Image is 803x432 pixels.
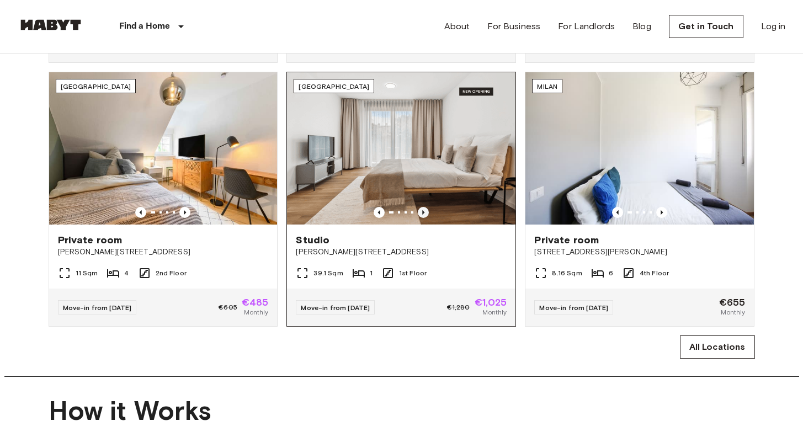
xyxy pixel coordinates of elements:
span: [GEOGRAPHIC_DATA] [61,82,131,90]
span: 6 [609,268,613,278]
img: Marketing picture of unit DE-09-001-002-02HF [49,72,278,225]
span: 39.1 Sqm [313,268,343,278]
span: [PERSON_NAME][STREET_ADDRESS] [296,247,507,258]
span: [STREET_ADDRESS][PERSON_NAME] [534,247,745,258]
span: Private room [534,233,599,247]
span: 4 [124,268,129,278]
span: 4th Floor [640,268,669,278]
p: Find a Home [119,20,171,33]
a: Marketing picture of unit DE-09-001-002-02HFPrevious imagePrevious image[GEOGRAPHIC_DATA]Private ... [49,72,278,327]
span: €485 [242,297,269,307]
span: 11 Sqm [76,268,98,278]
button: Previous image [656,207,667,218]
span: Monthly [482,307,507,317]
button: Previous image [612,207,623,218]
span: €1,025 [475,297,507,307]
button: Previous image [135,207,146,218]
span: Move-in from [DATE] [539,303,608,312]
span: €1,280 [447,302,470,312]
span: Move-in from [DATE] [63,303,132,312]
span: [PERSON_NAME][STREET_ADDRESS] [58,247,269,258]
button: Previous image [374,207,385,218]
img: Habyt [18,19,84,30]
button: Previous image [179,207,190,218]
a: Log in [761,20,786,33]
a: For Landlords [558,20,615,33]
a: For Business [487,20,540,33]
a: Get in Touch [669,15,743,38]
span: 1st Floor [399,268,427,278]
img: Marketing picture of unit IT-14-111-001-006 [525,72,754,225]
span: Move-in from [DATE] [301,303,370,312]
button: Previous image [418,207,429,218]
span: [GEOGRAPHIC_DATA] [299,82,369,90]
span: Monthly [244,307,268,317]
span: Private room [58,233,123,247]
a: About [444,20,470,33]
span: 1 [370,268,373,278]
span: Milan [537,82,557,90]
img: Marketing picture of unit DE-01-492-101-001 [287,72,515,225]
span: How it Works [49,394,755,427]
span: 8.16 Sqm [552,268,582,278]
a: Marketing picture of unit IT-14-111-001-006Previous imagePrevious imageMilanPrivate room[STREET_A... [525,72,754,327]
a: Blog [632,20,651,33]
a: All Locations [680,335,755,359]
span: Monthly [721,307,745,317]
span: Studio [296,233,329,247]
span: 2nd Floor [156,268,187,278]
a: Marketing picture of unit DE-01-492-101-001Previous imagePrevious image[GEOGRAPHIC_DATA]Studio[PE... [286,72,516,327]
span: €605 [219,302,237,312]
span: €655 [719,297,746,307]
